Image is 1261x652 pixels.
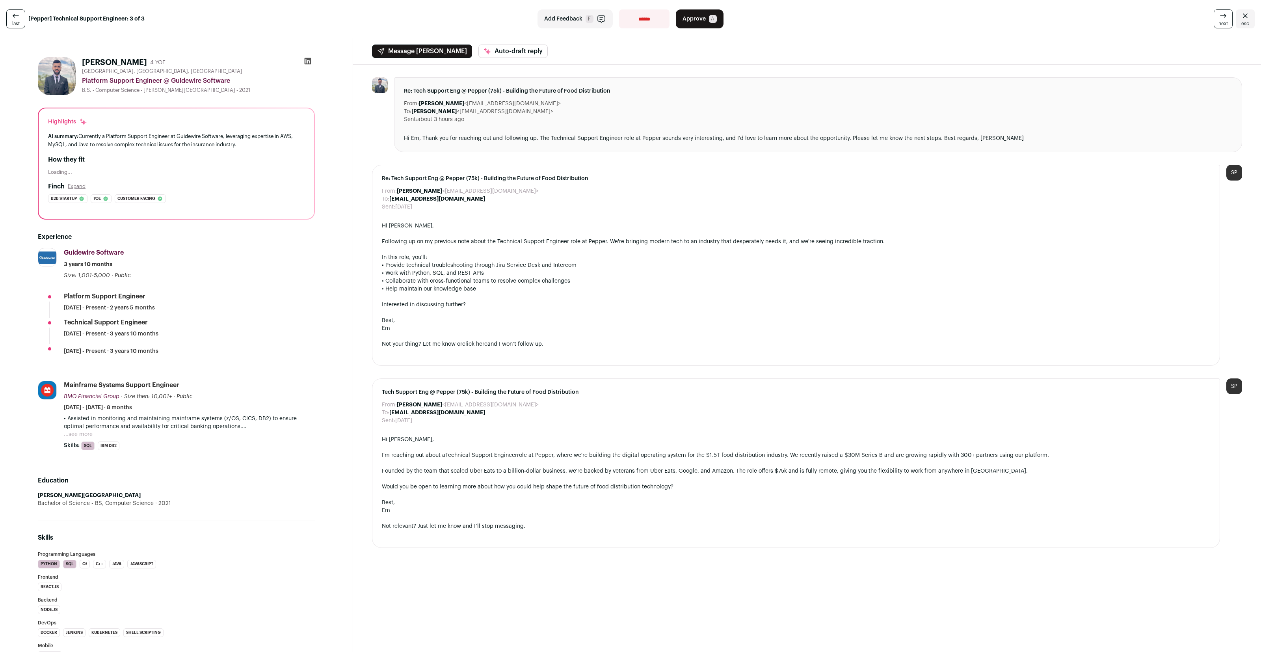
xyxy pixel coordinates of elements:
span: [DATE] - Present · 3 years 10 months [64,330,158,338]
div: • Work with Python, SQL, and REST APIs [382,269,1210,277]
h2: Finch [48,182,65,191]
li: Node.js [38,605,60,614]
a: Close [1236,9,1255,28]
div: Hi Em, Thank you for reaching out and following up. The Technical Support Engineer role at Pepper... [404,134,1232,142]
span: BMO Financial Group [64,394,119,399]
li: JavaScript [127,560,156,568]
button: Expand [68,183,86,190]
dd: <[EMAIL_ADDRESS][DOMAIN_NAME]> [397,187,539,195]
div: • Provide technical troubleshooting through Jira Service Desk and Intercom [382,261,1210,269]
li: IBM DB2 [98,441,119,450]
dt: To: [382,195,389,203]
li: Kubernetes [89,628,120,637]
div: SP [1226,378,1242,394]
h2: Education [38,476,315,485]
div: SP [1226,165,1242,181]
span: 2021 [154,499,171,507]
button: ...see more [64,430,93,438]
strong: [PERSON_NAME][GEOGRAPHIC_DATA] [38,493,141,498]
span: B2b startup [51,195,77,203]
div: Loading... [48,169,305,175]
b: [PERSON_NAME] [397,402,442,408]
li: Docker [38,628,60,637]
div: Not your thing? Let me know or and I won’t follow up. [382,340,1210,348]
dt: From: [382,187,397,195]
h3: Backend [38,598,315,602]
a: Technical Support Engineer [445,453,517,458]
a: click here [462,341,487,347]
dd: [DATE] [395,203,412,211]
button: Message [PERSON_NAME] [372,45,472,58]
dt: Sent: [382,203,395,211]
dt: To: [382,409,389,417]
h2: How they fit [48,155,305,164]
img: 01fdc4ffb7eabba521f4614c8fa1efda143e2f813585cbedc92c280031f36f35.jpg [38,57,76,95]
span: Re: Tech Support Eng @ Pepper (75k) - Building the Future of Food Distribution [404,87,1232,95]
span: · [173,393,175,401]
b: [EMAIL_ADDRESS][DOMAIN_NAME] [389,196,485,202]
div: • Help maintain our knowledge base [382,285,1210,293]
img: 6dbe7936210df0f66325b24841f7b5e0b5dc4f52fd7b30c3b411dcb6bb6eb0ea [38,251,56,264]
div: Currently a Platform Support Engineer at Guidewire Software, leveraging expertise in AWS, MySQL, ... [48,132,305,149]
div: 4 YOE [150,59,166,67]
li: Jenkins [63,628,86,637]
li: React.js [38,583,61,591]
b: [PERSON_NAME] [397,188,442,194]
span: A [709,15,717,23]
span: AI summary: [48,134,78,139]
span: Tech Support Eng @ Pepper (75k) - Building the Future of Food Distribution [382,388,1210,396]
span: Guidewire Software [64,250,124,256]
h3: DevOps [38,620,315,625]
span: · [112,272,113,279]
h2: Experience [38,232,315,242]
div: Platform Support Engineer @ Guidewire Software [82,76,315,86]
dd: [DATE] [395,417,412,425]
dd: about 3 hours ago [417,115,464,123]
div: Em [382,507,1210,514]
button: Add Feedback F [538,9,613,28]
div: In this role, you'll: [382,253,1210,261]
div: Founded by the team that scaled Uber Eats to a billion-dollar business, we're backed by veterans ... [382,467,1210,475]
a: next [1214,9,1233,28]
dd: <[EMAIL_ADDRESS][DOMAIN_NAME]> [419,100,561,108]
div: Technical Support Engineer [64,318,148,327]
div: Not relevant? Just let me know and I’ll stop messaging. [382,522,1210,530]
h2: Skills [38,533,315,542]
span: 3 years 10 months [64,261,112,268]
div: Interested in discussing further? [382,301,1210,309]
span: Size: 1,001-5,000 [64,273,110,278]
span: [DATE] - Present · 3 years 10 months [64,347,158,355]
span: · Size then: 10,001+ [121,394,172,399]
strong: [Pepper] Technical Support Engineer: 3 of 3 [28,15,145,23]
dt: Sent: [382,417,395,425]
span: [GEOGRAPHIC_DATA], [GEOGRAPHIC_DATA], [GEOGRAPHIC_DATA] [82,68,242,75]
button: Approve A [676,9,723,28]
li: C# [80,560,90,568]
li: Shell Scripting [123,628,164,637]
b: [PERSON_NAME] [411,109,457,114]
div: Platform Support Engineer [64,292,145,301]
a: last [6,9,25,28]
p: • Assisted in monitoring and maintaining mainframe systems (z/OS, CICS, DB2) to ensure optimal pe... [64,415,315,430]
h3: Frontend [38,575,315,579]
dd: <[EMAIL_ADDRESS][DOMAIN_NAME]> [411,108,553,115]
dd: <[EMAIL_ADDRESS][DOMAIN_NAME]> [397,401,539,409]
div: Em [382,324,1210,332]
div: Mainframe Systems Support Engineer [64,381,179,389]
div: • Collaborate with cross-functional teams to resolve complex challenges [382,277,1210,285]
div: Hi [PERSON_NAME], [382,222,1210,230]
div: Best, [382,499,1210,507]
li: Java [109,560,124,568]
div: Following up on my previous note about the Technical Support Engineer role at Pepper. We're bring... [382,238,1210,246]
span: [DATE] - Present · 2 years 5 months [64,304,155,312]
span: Public [177,394,193,399]
span: F [586,15,593,23]
h3: Mobile [38,643,315,648]
div: Hi [PERSON_NAME], [382,436,1210,443]
img: 01fdc4ffb7eabba521f4614c8fa1efda143e2f813585cbedc92c280031f36f35.jpg [372,77,388,93]
li: C++ [93,560,106,568]
b: [EMAIL_ADDRESS][DOMAIN_NAME] [389,410,485,415]
h1: [PERSON_NAME] [82,57,147,68]
span: Yoe [93,195,101,203]
span: Re: Tech Support Eng @ Pepper (75k) - Building the Future of Food Distribution [382,175,1210,183]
